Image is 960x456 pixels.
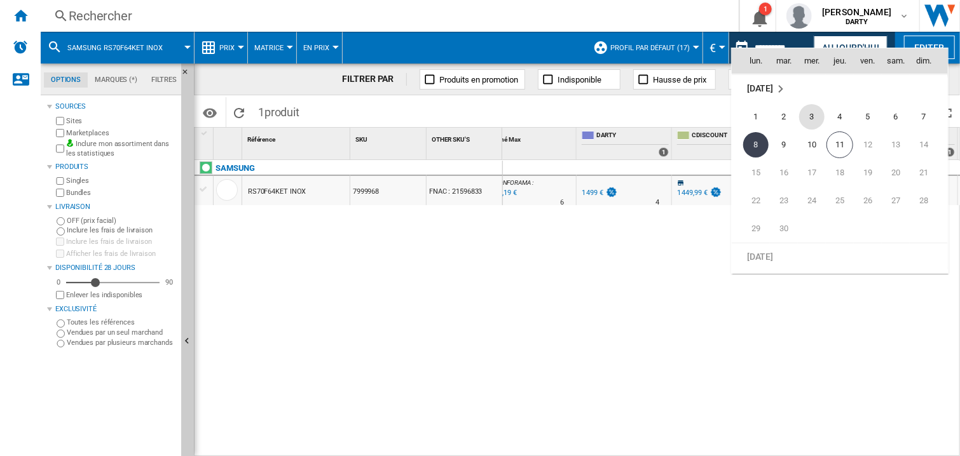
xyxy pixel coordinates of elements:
[882,187,910,215] td: Saturday September 27 2025
[826,103,854,131] td: Thursday September 4 2025
[732,159,770,187] td: Monday September 15 2025
[910,159,948,187] td: Sunday September 21 2025
[771,132,797,158] span: 9
[855,104,881,130] span: 5
[826,131,854,159] td: Thursday September 11 2025
[743,132,769,158] span: 8
[732,159,948,187] tr: Week 3
[882,159,910,187] td: Saturday September 20 2025
[770,131,798,159] td: Tuesday September 9 2025
[882,103,910,131] td: Saturday September 6 2025
[732,48,948,272] md-calendar: Calendar
[882,131,910,159] td: Saturday September 13 2025
[732,103,948,131] tr: Week 1
[854,159,882,187] td: Friday September 19 2025
[799,132,825,158] span: 10
[826,48,854,74] th: jeu.
[910,48,948,74] th: dim.
[732,243,948,272] tr: Week undefined
[770,187,798,215] td: Tuesday September 23 2025
[798,48,826,74] th: mer.
[770,215,798,243] td: Tuesday September 30 2025
[770,103,798,131] td: Tuesday September 2 2025
[826,159,854,187] td: Thursday September 18 2025
[747,252,773,262] span: [DATE]
[771,104,797,130] span: 2
[732,131,948,159] tr: Week 2
[798,103,826,131] td: Wednesday September 3 2025
[799,104,825,130] span: 3
[732,103,770,131] td: Monday September 1 2025
[910,131,948,159] td: Sunday September 14 2025
[827,104,853,130] span: 4
[854,187,882,215] td: Friday September 26 2025
[732,48,770,74] th: lun.
[798,159,826,187] td: Wednesday September 17 2025
[910,103,948,131] td: Sunday September 7 2025
[732,187,770,215] td: Monday September 22 2025
[743,104,769,130] span: 1
[732,215,948,243] tr: Week 5
[854,131,882,159] td: Friday September 12 2025
[883,104,909,130] span: 6
[732,75,948,104] td: September 2025
[798,131,826,159] td: Wednesday September 10 2025
[798,187,826,215] td: Wednesday September 24 2025
[732,215,770,243] td: Monday September 29 2025
[732,131,770,159] td: Monday September 8 2025
[910,187,948,215] td: Sunday September 28 2025
[911,104,936,130] span: 7
[747,84,773,94] span: [DATE]
[732,75,948,104] tr: Week undefined
[882,48,910,74] th: sam.
[770,48,798,74] th: mar.
[770,159,798,187] td: Tuesday September 16 2025
[826,131,853,158] span: 11
[826,187,854,215] td: Thursday September 25 2025
[732,187,948,215] tr: Week 4
[854,103,882,131] td: Friday September 5 2025
[854,48,882,74] th: ven.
